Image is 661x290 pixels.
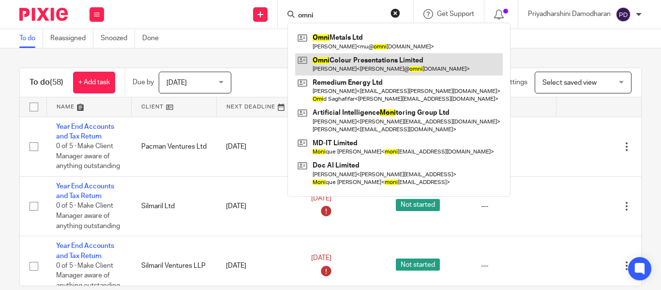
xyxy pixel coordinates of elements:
a: Year End Accounts and Tax Return [56,243,114,259]
td: Pacman Ventures Ltd [132,117,217,176]
img: Pixie [19,8,68,21]
a: + Add task [73,72,115,93]
button: Clear [391,8,400,18]
a: Reassigned [50,29,93,48]
span: Select saved view [542,79,597,86]
a: Snoozed [101,29,135,48]
td: [DATE] [216,176,301,236]
h1: To do [30,77,63,88]
td: [DATE] [216,117,301,176]
span: [DATE] [311,195,331,202]
div: --- [481,142,547,152]
p: Due by [133,77,154,87]
img: svg%3E [616,7,631,22]
a: Year End Accounts and Tax Return [56,183,114,199]
div: --- [481,261,547,271]
span: 0 of 5 · Make Client Manager aware of anything outstanding [56,262,120,289]
span: Not started [396,199,440,211]
div: --- [481,201,547,211]
a: Year End Accounts and Tax Return [56,123,114,140]
span: Get Support [437,11,474,17]
input: Search [297,12,384,20]
span: Not started [396,259,440,271]
a: To do [19,29,43,48]
span: 0 of 5 · Make Client Manager aware of anything outstanding [56,143,120,169]
span: (58) [50,78,63,86]
span: 0 of 5 · Make Client Manager aware of anything outstanding [56,203,120,229]
a: Done [142,29,166,48]
span: [DATE] [311,255,331,261]
p: Priyadharshini Damodharan [528,9,611,19]
span: [DATE] [166,79,187,86]
td: Silmaril Ltd [132,176,217,236]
